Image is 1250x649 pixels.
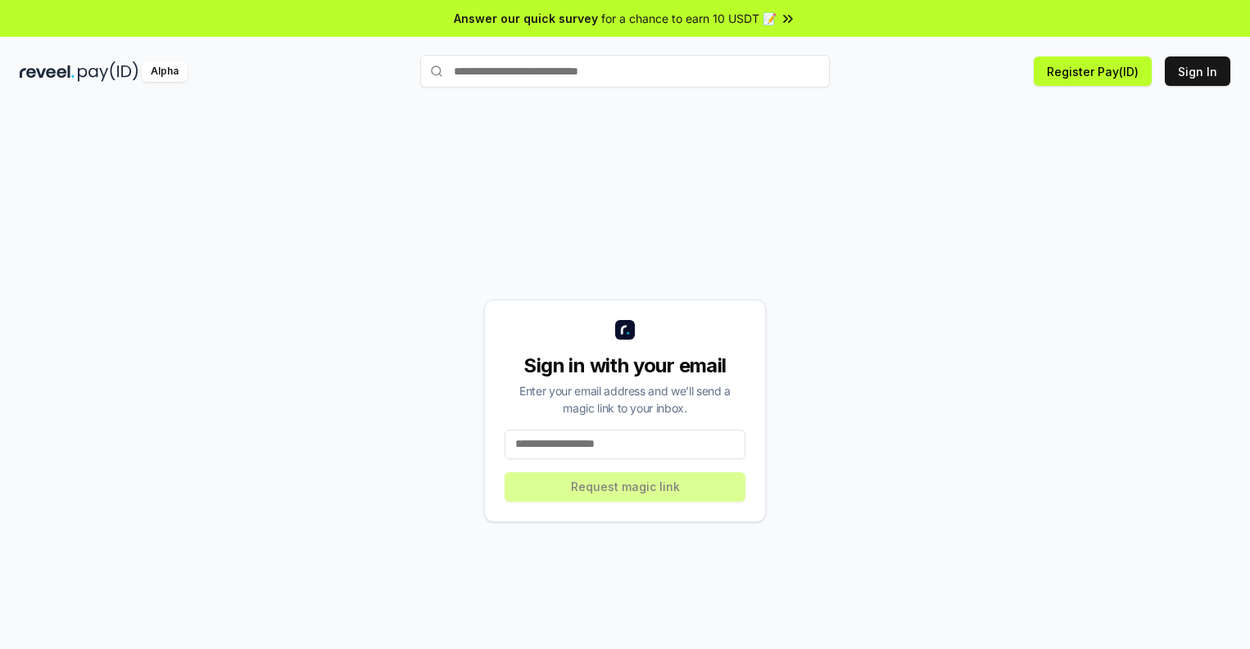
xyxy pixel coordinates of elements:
div: Sign in with your email [505,353,745,379]
span: Answer our quick survey [454,10,598,27]
button: Register Pay(ID) [1034,56,1152,86]
span: for a chance to earn 10 USDT 📝 [601,10,777,27]
div: Alpha [142,61,188,82]
img: pay_id [78,61,138,82]
img: logo_small [615,320,635,340]
button: Sign In [1165,56,1230,86]
img: reveel_dark [20,61,75,82]
div: Enter your email address and we’ll send a magic link to your inbox. [505,382,745,417]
